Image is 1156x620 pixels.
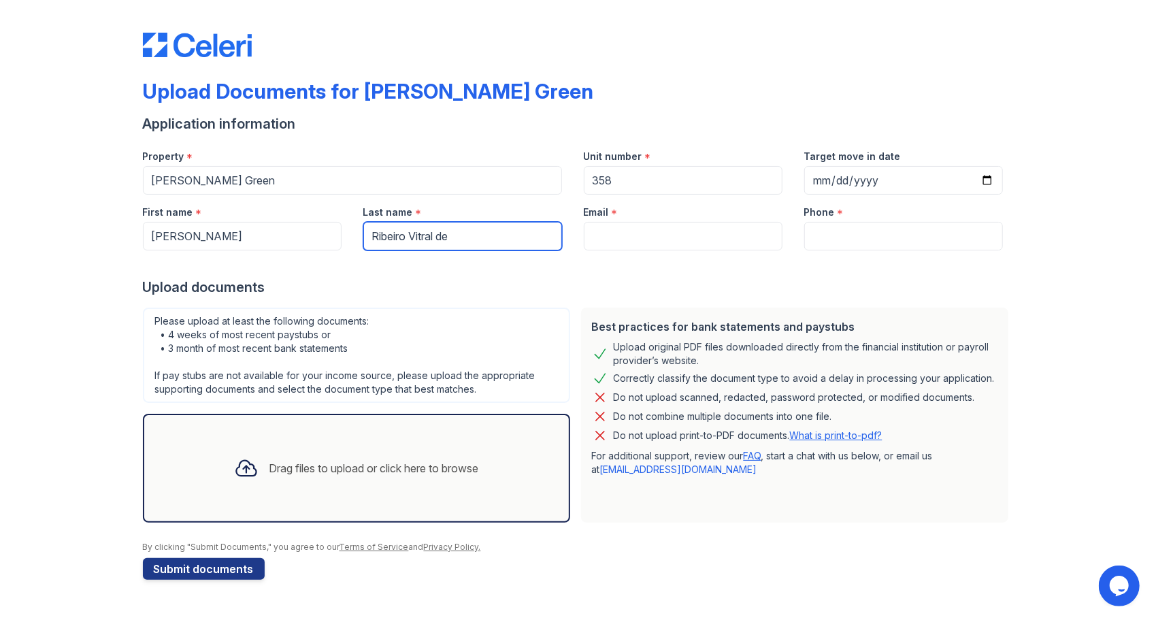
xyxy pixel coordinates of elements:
div: By clicking "Submit Documents," you agree to our and [143,542,1014,553]
p: For additional support, review our , start a chat with us below, or email us at [592,449,997,476]
div: Do not upload scanned, redacted, password protected, or modified documents. [614,389,975,406]
img: CE_Logo_Blue-a8612792a0a2168367f1c8372b55b34899dd931a85d93a1a3d3e32e68fde9ad4.png [143,33,252,57]
button: Submit documents [143,558,265,580]
div: Do not combine multiple documents into one file. [614,408,832,425]
label: First name [143,206,193,219]
div: Upload original PDF files downloaded directly from the financial institution or payroll provider’... [614,340,997,368]
a: FAQ [744,450,761,461]
div: Drag files to upload or click here to browse [269,460,479,476]
div: Best practices for bank statements and paystubs [592,319,997,335]
p: Do not upload print-to-PDF documents. [614,429,882,442]
label: Last name [363,206,413,219]
label: Phone [804,206,835,219]
label: Email [584,206,609,219]
a: [EMAIL_ADDRESS][DOMAIN_NAME] [600,463,757,475]
a: Privacy Policy. [424,542,481,552]
label: Target move in date [804,150,901,163]
label: Unit number [584,150,642,163]
iframe: chat widget [1099,566,1142,606]
div: Upload documents [143,278,1014,297]
div: Please upload at least the following documents: • 4 weeks of most recent paystubs or • 3 month of... [143,308,570,403]
div: Application information [143,114,1014,133]
label: Property [143,150,184,163]
div: Correctly classify the document type to avoid a delay in processing your application. [614,370,995,387]
div: Upload Documents for [PERSON_NAME] Green [143,79,594,103]
a: Terms of Service [340,542,409,552]
a: What is print-to-pdf? [790,429,882,441]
